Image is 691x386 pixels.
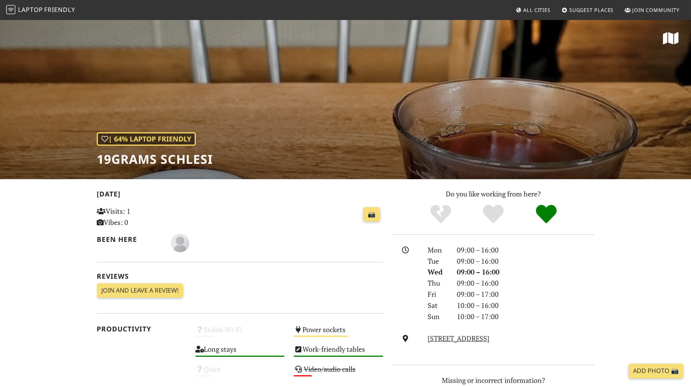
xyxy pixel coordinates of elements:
div: Tue [423,256,452,267]
p: Missing or incorrect information? [392,375,594,386]
div: Quiet [191,363,289,383]
div: Long stays [191,343,289,363]
h2: Reviews [97,272,383,280]
p: Do you like working from here? [392,188,594,200]
span: All Cities [523,7,550,13]
img: LaptopFriendly [6,5,15,14]
a: Join Community [622,3,683,17]
h2: Productivity [97,325,186,333]
a: LaptopFriendly LaptopFriendly [6,3,75,17]
div: Sun [423,311,452,322]
div: Yes [467,204,520,225]
img: blank-535327c66bd565773addf3077783bbfce4b00ec00e9fd257753287c682c7fa38.png [171,234,189,252]
span: Suggest Places [569,7,614,13]
a: Suggest Places [559,3,617,17]
h2: [DATE] [97,190,383,201]
a: Join and leave a review! [97,283,183,298]
p: Visits: 1 Vibes: 0 [97,206,186,228]
a: [STREET_ADDRESS] [428,334,489,343]
a: All Cities [512,3,554,17]
div: Wed [423,266,452,278]
div: 10:00 – 17:00 [452,311,599,322]
div: Mon [423,245,452,256]
div: No [414,204,467,225]
a: 📸 [363,207,380,222]
h2: Been here [97,235,162,243]
span: Ananda Sanchez [171,238,189,247]
div: 09:00 – 16:00 [452,278,599,289]
div: 09:00 – 16:00 [452,266,599,278]
div: Sat [423,300,452,311]
span: Join Community [632,7,679,13]
div: Fri [423,289,452,300]
s: Video/audio calls [304,364,355,374]
div: Definitely! [520,204,573,225]
a: Add Photo 📸 [628,364,683,378]
div: | 64% Laptop Friendly [97,132,196,146]
span: Laptop [18,5,43,14]
div: 09:00 – 16:00 [452,256,599,267]
div: Work-friendly tables [289,343,388,363]
span: Friendly [44,5,75,14]
div: Thu [423,278,452,289]
h1: 19grams Schlesi [97,152,213,166]
div: 10:00 – 16:00 [452,300,599,311]
div: 09:00 – 17:00 [452,289,599,300]
div: Power sockets [289,323,388,343]
div: 09:00 – 16:00 [452,245,599,256]
div: Stable Wi-Fi [191,323,289,343]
